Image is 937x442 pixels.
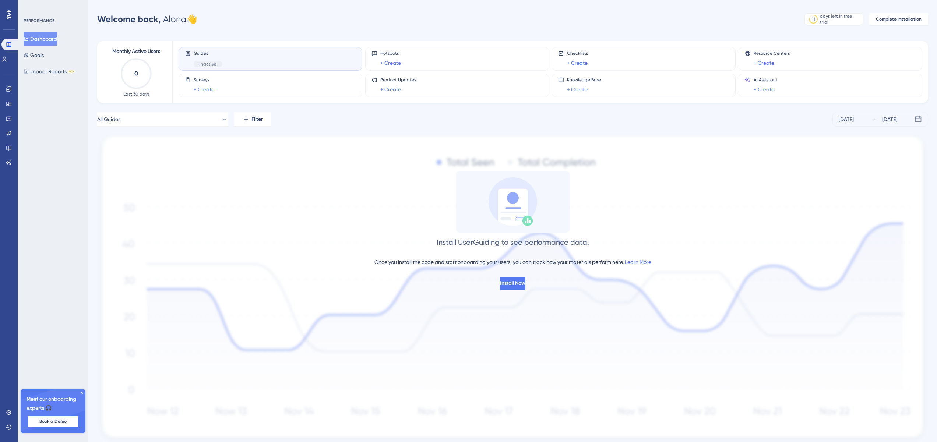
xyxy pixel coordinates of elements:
div: PERFORMANCE [24,18,54,24]
div: BETA [68,70,75,73]
button: Book a Demo [28,416,78,427]
span: Welcome back, [97,14,161,24]
span: Resource Centers [754,50,790,56]
span: Install Now [500,279,525,288]
div: Alona 👋 [97,13,197,25]
a: + Create [380,85,401,94]
span: Surveys [194,77,214,83]
button: Filter [234,112,271,127]
button: Impact ReportsBETA [24,65,75,78]
a: + Create [567,85,588,94]
button: Goals [24,49,44,62]
span: Last 30 days [123,91,149,97]
button: Dashboard [24,32,57,46]
div: 11 [812,16,815,22]
span: All Guides [97,115,120,124]
span: Hotspots [380,50,401,56]
div: days left in free trial [820,13,861,25]
a: Learn More [625,259,651,265]
a: + Create [754,85,774,94]
span: Checklists [567,50,588,56]
span: Book a Demo [39,418,67,424]
span: Monthly Active Users [112,47,160,56]
a: + Create [194,85,214,94]
div: Once you install the code and start onboarding your users, you can track how your materials perfo... [374,258,651,266]
span: Complete Installation [876,16,922,22]
div: [DATE] [882,115,897,124]
span: Filter [251,115,263,124]
div: [DATE] [839,115,854,124]
span: AI Assistant [754,77,778,83]
text: 0 [134,70,138,77]
a: + Create [567,59,588,67]
a: + Create [380,59,401,67]
button: Complete Installation [869,13,928,25]
button: All Guides [97,112,228,127]
span: Meet our onboarding experts 🎧 [27,395,80,413]
span: Knowledge Base [567,77,601,83]
a: + Create [754,59,774,67]
button: Install Now [500,277,525,290]
div: Install UserGuiding to see performance data. [437,237,589,247]
span: Guides [194,50,222,56]
span: Product Updates [380,77,416,83]
span: Inactive [200,61,216,67]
